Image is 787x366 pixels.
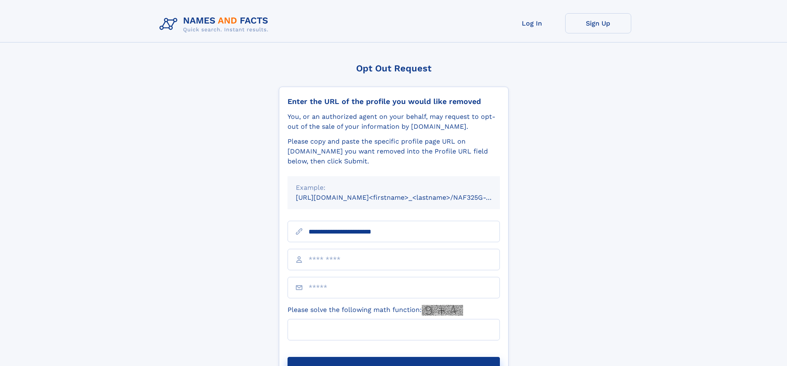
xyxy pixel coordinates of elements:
div: Enter the URL of the profile you would like removed [288,97,500,106]
a: Log In [499,13,565,33]
div: You, or an authorized agent on your behalf, may request to opt-out of the sale of your informatio... [288,112,500,132]
div: Example: [296,183,492,193]
div: Opt Out Request [279,63,509,73]
img: Logo Names and Facts [156,13,275,35]
a: Sign Up [565,13,631,33]
small: [URL][DOMAIN_NAME]<firstname>_<lastname>/NAF325G-xxxxxxxx [296,194,516,201]
label: Please solve the following math function: [288,305,463,316]
div: Please copy and paste the specific profile page URL on [DOMAIN_NAME] you want removed into the Pr... [288,137,500,166]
